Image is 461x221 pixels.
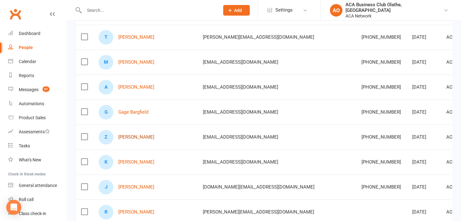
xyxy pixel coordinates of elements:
div: [DATE] [412,85,435,90]
a: Roll call [8,193,66,207]
div: AO [330,4,342,17]
div: Karen [99,155,113,169]
div: Assessments [19,129,50,134]
div: [PHONE_NUMBER] [361,85,401,90]
div: [DATE] [412,35,435,40]
div: Roll call [19,197,33,202]
span: Add [234,8,242,13]
a: [PERSON_NAME] [118,160,154,165]
div: [DATE] [412,184,435,190]
div: Austin [99,80,113,95]
a: Tasks [8,139,66,153]
div: What's New [19,157,41,162]
div: [PHONE_NUMBER] [361,60,401,65]
div: [PHONE_NUMBER] [361,35,401,40]
a: Messages 97 [8,83,66,97]
span: [EMAIL_ADDRESS][DOMAIN_NAME] [203,131,278,143]
div: Zach [99,130,113,145]
a: [PERSON_NAME] [118,184,154,190]
div: Open Intercom Messenger [6,200,21,215]
a: Product Sales [8,111,66,125]
a: Class kiosk mode [8,207,66,221]
div: ACA Business Club Olathe, [GEOGRAPHIC_DATA] [346,2,443,13]
div: [DATE] [412,60,435,65]
button: Add [223,5,250,16]
a: General attendance kiosk mode [8,179,66,193]
div: People [19,45,33,50]
div: Product Sales [19,115,46,120]
div: Ryan [99,205,113,219]
span: [PERSON_NAME][EMAIL_ADDRESS][DOMAIN_NAME] [203,31,314,43]
input: Search... [82,6,215,15]
a: [PERSON_NAME] [118,60,154,65]
a: Calendar [8,55,66,69]
div: [PHONE_NUMBER] [361,160,401,165]
span: [EMAIL_ADDRESS][DOMAIN_NAME] [203,56,278,68]
div: [PHONE_NUMBER] [361,135,401,140]
div: Calendar [19,59,36,64]
span: [EMAIL_ADDRESS][DOMAIN_NAME] [203,106,278,118]
div: General attendance [19,183,57,188]
div: Tanya [99,30,113,45]
span: [DOMAIN_NAME][EMAIL_ADDRESS][DOMAIN_NAME] [203,181,315,193]
div: ACA Network [346,13,443,19]
a: [PERSON_NAME] [118,135,154,140]
span: Settings [275,3,293,17]
span: [EMAIL_ADDRESS][DOMAIN_NAME] [203,81,278,93]
div: Tasks [19,143,30,148]
a: Reports [8,69,66,83]
a: [PERSON_NAME] [118,35,154,40]
div: Automations [19,101,44,106]
a: Clubworx [8,6,23,22]
div: Gage [99,105,113,120]
div: Messages [19,87,38,92]
div: Jada [99,180,113,194]
div: [DATE] [412,135,435,140]
div: [DATE] [412,209,435,215]
a: Dashboard [8,27,66,41]
div: Mercy [99,55,113,70]
a: Automations [8,97,66,111]
div: Reports [19,73,34,78]
span: [PERSON_NAME][EMAIL_ADDRESS][DOMAIN_NAME] [203,206,314,218]
div: [PHONE_NUMBER] [361,184,401,190]
a: Gage Bargfield [118,110,148,115]
span: 97 [43,86,49,92]
div: [PHONE_NUMBER] [361,110,401,115]
a: People [8,41,66,55]
div: [DATE] [412,110,435,115]
div: Dashboard [19,31,40,36]
a: Assessments [8,125,66,139]
div: [DATE] [412,160,435,165]
a: [PERSON_NAME] [118,85,154,90]
span: [EMAIL_ADDRESS][DOMAIN_NAME] [203,156,278,168]
a: What's New [8,153,66,167]
div: Class check-in [19,211,46,216]
a: [PERSON_NAME] [118,209,154,215]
